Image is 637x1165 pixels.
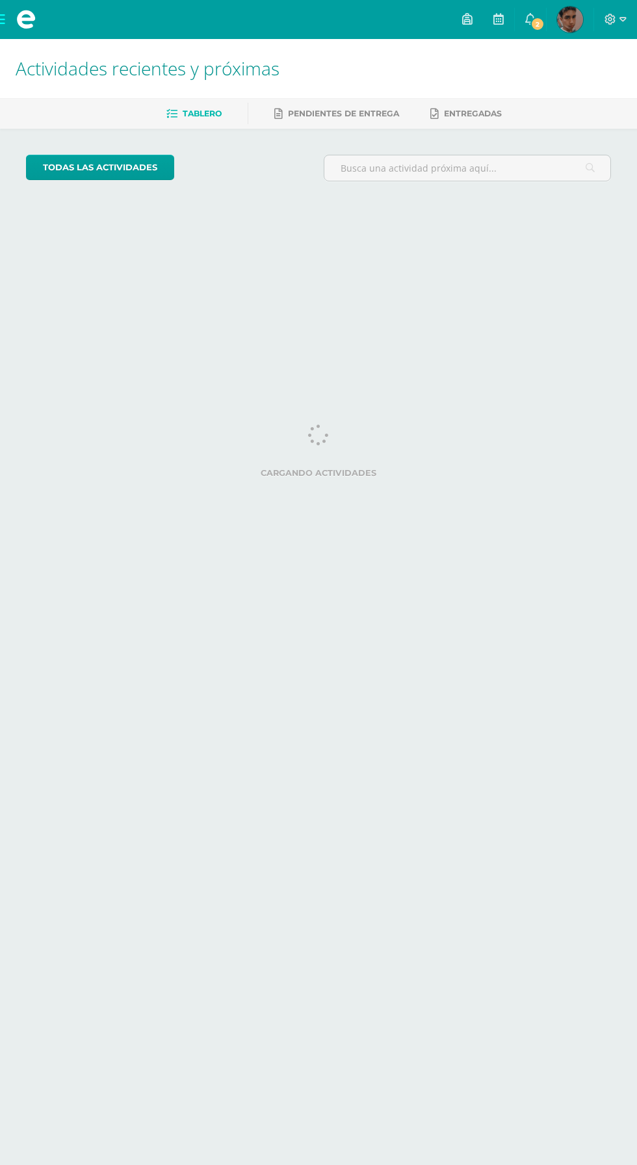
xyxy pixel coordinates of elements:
[530,17,545,31] span: 2
[324,155,610,181] input: Busca una actividad próxima aquí...
[166,103,222,124] a: Tablero
[444,109,502,118] span: Entregadas
[288,109,399,118] span: Pendientes de entrega
[183,109,222,118] span: Tablero
[16,56,279,81] span: Actividades recientes y próximas
[274,103,399,124] a: Pendientes de entrega
[26,155,174,180] a: todas las Actividades
[557,7,583,33] img: 9f0756336bf76ef3afc8cadeb96d1fce.png
[430,103,502,124] a: Entregadas
[26,468,611,478] label: Cargando actividades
